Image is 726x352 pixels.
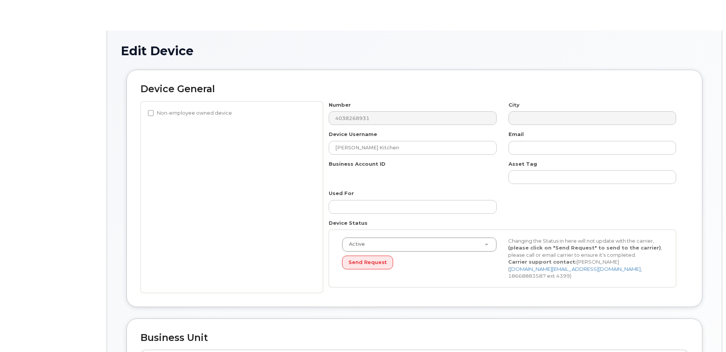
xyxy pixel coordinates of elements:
h2: Business Unit [141,333,688,343]
button: Send Request [342,256,393,270]
label: Email [509,131,524,138]
input: Non-employee owned device [148,110,154,116]
label: Asset Tag [509,160,537,168]
label: Non-employee owned device [148,109,232,118]
span: Active [344,241,365,248]
label: Number [329,101,351,109]
h2: Device General [141,84,688,94]
label: Device Username [329,131,377,138]
label: Used For [329,190,354,197]
a: Active [342,238,496,251]
label: Device Status [329,219,368,227]
label: City [509,101,520,109]
strong: Carrier support contact: [508,259,577,265]
a: [DOMAIN_NAME][EMAIL_ADDRESS][DOMAIN_NAME] [510,266,641,272]
label: Business Account ID [329,160,385,168]
div: Changing the Status in here will not update with the carrier, , please call or email carrier to e... [502,237,668,280]
strong: (please click on "Send Request" to send to the carrier) [508,245,661,251]
h1: Edit Device [121,44,708,58]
